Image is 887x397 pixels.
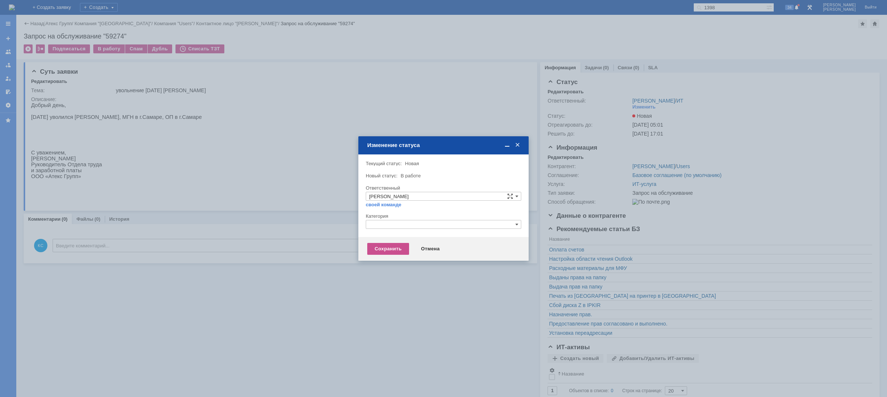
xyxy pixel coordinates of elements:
div: Ответственный [366,186,520,190]
label: Новый статус: [366,173,398,179]
span: Сложная форма [507,193,513,199]
span: В работе [401,173,421,179]
label: Текущий статус: [366,161,402,166]
span: Новая [405,161,419,166]
span: Свернуть (Ctrl + M) [503,142,511,149]
span: Закрыть [514,142,521,149]
div: Категория [366,214,520,218]
a: своей команде [366,202,401,208]
div: Изменение статуса [367,142,521,149]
